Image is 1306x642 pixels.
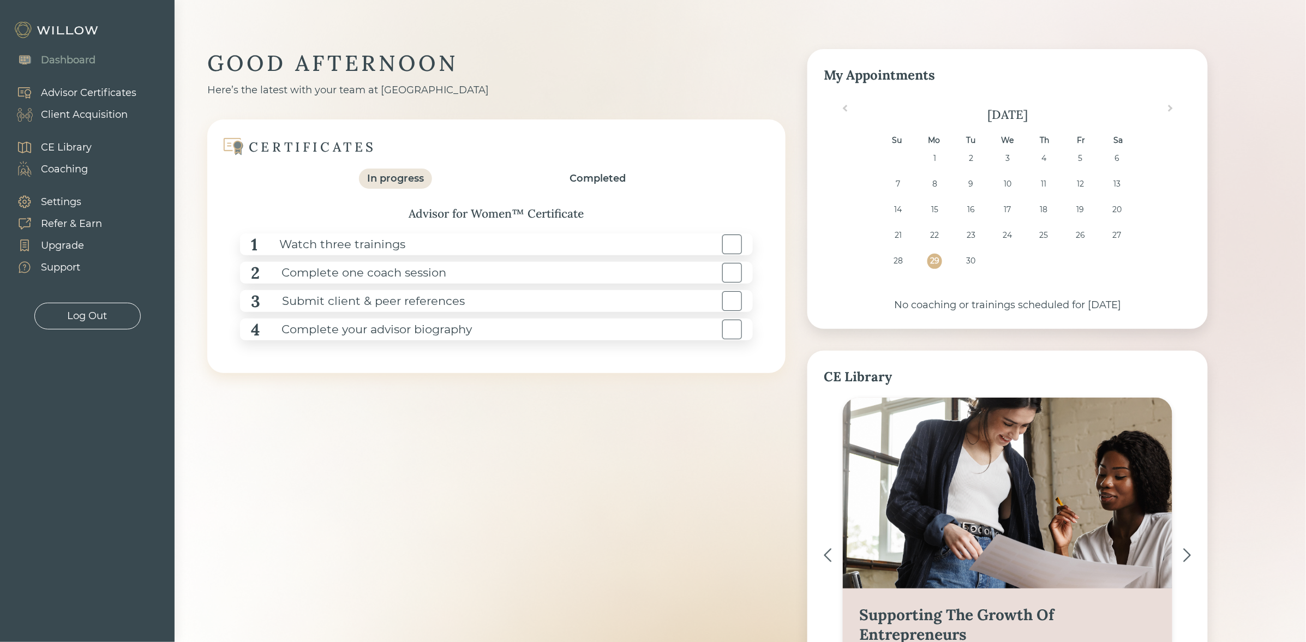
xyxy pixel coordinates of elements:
div: Choose Saturday, September 27th, 2025 [1110,228,1124,243]
div: Choose Sunday, September 28th, 2025 [891,254,906,268]
div: Mo [926,133,941,148]
div: Su [890,133,904,148]
div: Choose Friday, September 19th, 2025 [1073,202,1088,217]
div: Dashboard [41,53,95,68]
img: > [1183,548,1191,562]
div: Advisor Certificates [41,86,136,100]
div: 4 [251,317,260,342]
div: Choose Tuesday, September 16th, 2025 [964,202,979,217]
div: Tu [963,133,978,148]
div: Fr [1074,133,1089,148]
div: Choose Tuesday, September 9th, 2025 [964,177,979,191]
img: < [824,548,832,562]
div: Log Out [68,309,107,323]
div: No coaching or trainings scheduled for [DATE] [824,298,1191,313]
div: Choose Friday, September 5th, 2025 [1073,151,1088,166]
div: 1 [251,232,257,257]
div: Choose Wednesday, September 3rd, 2025 [1001,151,1015,166]
div: Choose Saturday, September 20th, 2025 [1110,202,1124,217]
img: Willow [14,21,101,39]
div: [DATE] [824,106,1191,124]
div: Choose Monday, September 15th, 2025 [927,202,942,217]
div: Choose Wednesday, September 10th, 2025 [1001,177,1015,191]
a: CE Library [5,136,92,158]
div: Here’s the latest with your team at [GEOGRAPHIC_DATA] [207,83,786,98]
div: Choose Monday, September 1st, 2025 [927,151,942,166]
div: 2 [251,261,260,285]
div: Choose Saturday, September 13th, 2025 [1110,177,1124,191]
a: Refer & Earn [5,213,102,235]
button: Previous Month [835,103,853,120]
div: Choose Thursday, September 18th, 2025 [1037,202,1051,217]
div: Complete your advisor biography [260,317,472,342]
div: Submit client & peer references [260,289,465,314]
div: Choose Tuesday, September 30th, 2025 [964,254,979,268]
div: We [1001,133,1015,148]
div: CERTIFICATES [249,139,376,155]
div: Choose Thursday, September 25th, 2025 [1037,228,1051,243]
a: Client Acquisition [5,104,136,125]
div: Choose Wednesday, September 17th, 2025 [1001,202,1015,217]
div: Coaching [41,162,88,177]
div: 3 [251,289,260,314]
div: Choose Sunday, September 21st, 2025 [891,228,906,243]
div: Watch three trainings [257,232,405,257]
div: month 2025-09 [828,151,1188,279]
a: Advisor Certificates [5,82,136,104]
div: Complete one coach session [260,261,446,285]
div: My Appointments [824,65,1191,85]
div: Choose Saturday, September 6th, 2025 [1110,151,1124,166]
div: Completed [570,171,626,186]
div: Client Acquisition [41,107,128,122]
div: Sa [1111,133,1125,148]
a: Dashboard [5,49,95,71]
div: Choose Tuesday, September 23rd, 2025 [964,228,979,243]
div: Choose Monday, September 8th, 2025 [927,177,942,191]
div: Choose Wednesday, September 24th, 2025 [1001,228,1015,243]
a: Settings [5,191,102,213]
div: Support [41,260,80,275]
button: Next Month [1163,103,1181,120]
div: Upgrade [41,238,84,253]
div: Settings [41,195,81,209]
div: Advisor for Women™ Certificate [229,205,764,223]
div: Choose Tuesday, September 2nd, 2025 [964,151,979,166]
div: Choose Monday, September 29th, 2025 [927,254,942,268]
div: Refer & Earn [41,217,102,231]
div: Th [1037,133,1052,148]
div: Choose Sunday, September 14th, 2025 [891,202,906,217]
div: In progress [367,171,424,186]
div: Choose Friday, September 12th, 2025 [1073,177,1088,191]
div: GOOD AFTERNOON [207,49,786,77]
div: Choose Sunday, September 7th, 2025 [891,177,906,191]
div: Choose Friday, September 26th, 2025 [1073,228,1088,243]
a: Upgrade [5,235,102,256]
div: CE Library [824,367,1191,387]
div: Choose Monday, September 22nd, 2025 [927,228,942,243]
div: Choose Thursday, September 4th, 2025 [1037,151,1051,166]
a: Coaching [5,158,92,180]
div: Choose Thursday, September 11th, 2025 [1037,177,1051,191]
div: CE Library [41,140,92,155]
